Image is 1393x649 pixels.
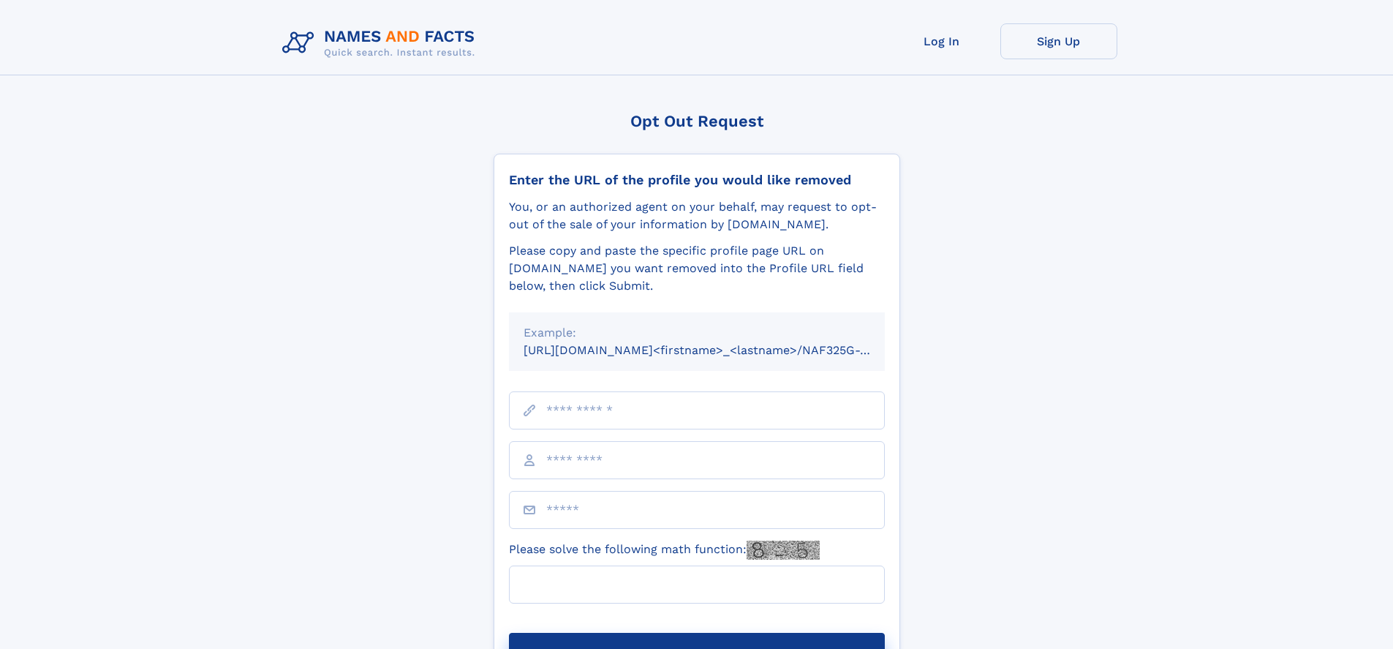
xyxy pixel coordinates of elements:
[1000,23,1117,59] a: Sign Up
[883,23,1000,59] a: Log In
[509,541,820,560] label: Please solve the following math function:
[509,242,885,295] div: Please copy and paste the specific profile page URL on [DOMAIN_NAME] you want removed into the Pr...
[524,343,913,357] small: [URL][DOMAIN_NAME]<firstname>_<lastname>/NAF325G-xxxxxxxx
[509,172,885,188] div: Enter the URL of the profile you would like removed
[494,112,900,130] div: Opt Out Request
[509,198,885,233] div: You, or an authorized agent on your behalf, may request to opt-out of the sale of your informatio...
[524,324,870,342] div: Example:
[276,23,487,63] img: Logo Names and Facts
